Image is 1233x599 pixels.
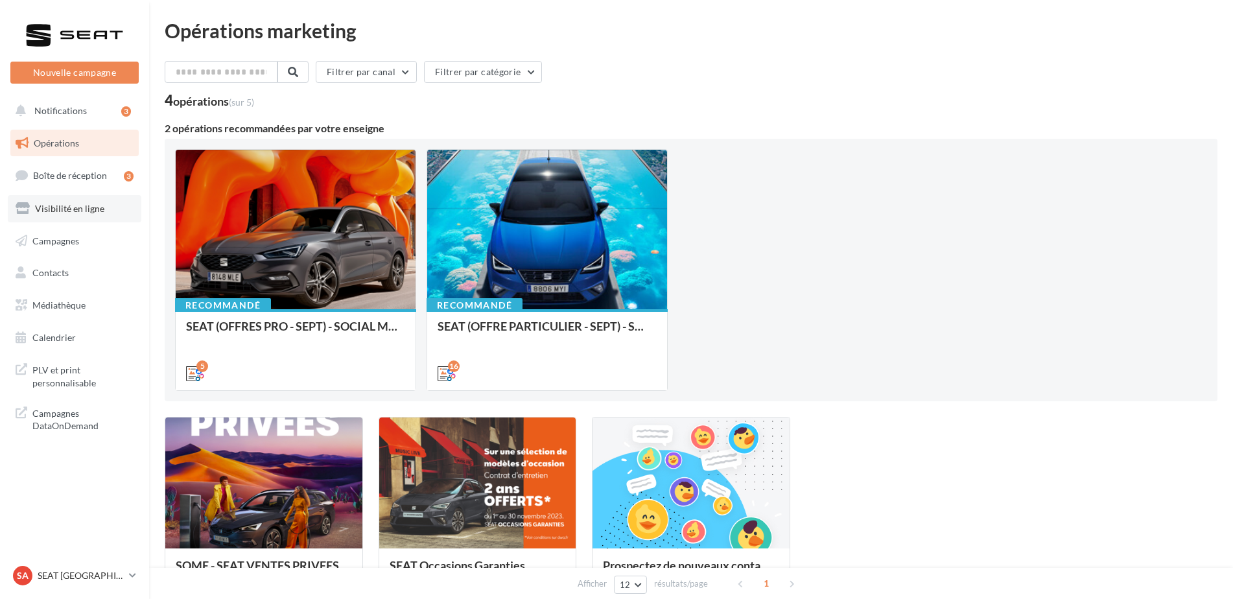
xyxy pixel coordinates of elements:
div: Recommandé [175,298,271,312]
span: Campagnes DataOnDemand [32,405,134,432]
div: 3 [124,171,134,182]
button: Filtrer par canal [316,61,417,83]
div: 3 [121,106,131,117]
span: Contacts [32,267,69,278]
span: SA [17,569,29,582]
button: Filtrer par catégorie [424,61,542,83]
div: opérations [173,95,254,107]
div: SEAT Occasions Garanties [390,559,566,585]
span: Opérations [34,137,79,148]
div: SEAT (OFFRES PRO - SEPT) - SOCIAL MEDIA [186,320,405,346]
a: Opérations [8,130,141,157]
span: Afficher [578,578,607,590]
div: 5 [196,360,208,372]
span: Campagnes [32,235,79,246]
a: Médiathèque [8,292,141,319]
a: Campagnes DataOnDemand [8,399,141,438]
a: Contacts [8,259,141,287]
div: Recommandé [427,298,523,312]
span: 1 [756,573,777,594]
div: Prospectez de nouveaux contacts [603,559,779,585]
a: SA SEAT [GEOGRAPHIC_DATA] [10,563,139,588]
span: Calendrier [32,332,76,343]
a: PLV et print personnalisable [8,356,141,394]
span: Boîte de réception [33,170,107,181]
p: SEAT [GEOGRAPHIC_DATA] [38,569,124,582]
a: Calendrier [8,324,141,351]
div: 4 [165,93,254,108]
div: SEAT (OFFRE PARTICULIER - SEPT) - SOCIAL MEDIA [438,320,657,346]
div: 16 [448,360,460,372]
span: Visibilité en ligne [35,203,104,214]
div: SOME - SEAT VENTES PRIVEES [176,559,352,585]
button: Nouvelle campagne [10,62,139,84]
a: Campagnes [8,228,141,255]
span: (sur 5) [229,97,254,108]
a: Boîte de réception3 [8,161,141,189]
span: PLV et print personnalisable [32,361,134,389]
div: 2 opérations recommandées par votre enseigne [165,123,1217,134]
button: Notifications 3 [8,97,136,124]
div: Opérations marketing [165,21,1217,40]
button: 12 [614,576,647,594]
a: Visibilité en ligne [8,195,141,222]
span: Notifications [34,105,87,116]
span: Médiathèque [32,299,86,311]
span: résultats/page [654,578,708,590]
span: 12 [620,580,631,590]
